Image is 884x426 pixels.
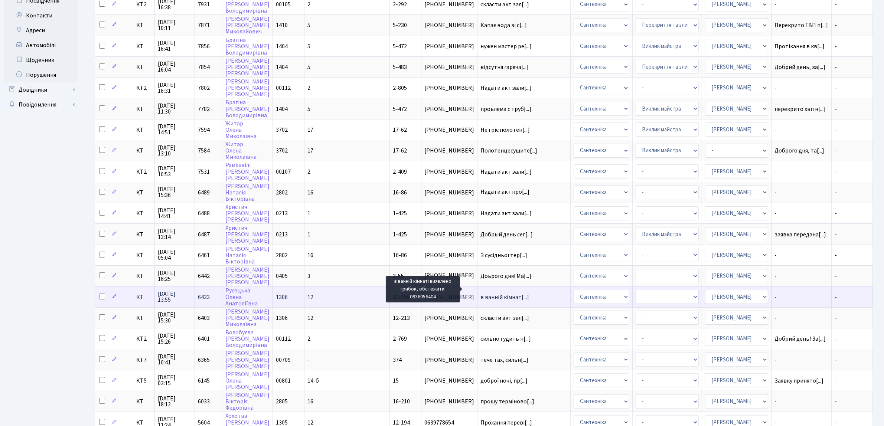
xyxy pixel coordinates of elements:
[158,374,192,386] span: [DATE] 03:15
[4,23,78,38] a: Адреси
[225,350,270,370] a: [PERSON_NAME][PERSON_NAME][PERSON_NAME]
[225,266,270,286] a: [PERSON_NAME][PERSON_NAME][PERSON_NAME]
[835,84,837,92] span: -
[158,19,192,31] span: [DATE] 10:11
[480,397,534,406] span: прошу терміново[...]
[775,105,826,113] span: перекрито хвп н[...]
[480,377,528,385] span: доброї ночі, пр[...]
[198,272,210,280] span: 6442
[393,84,407,92] span: 2-805
[307,84,310,92] span: 2
[835,356,837,364] span: -
[424,399,474,404] span: [PHONE_NUMBER]
[307,126,313,134] span: 17
[835,21,837,29] span: -
[835,293,837,301] span: -
[225,245,270,266] a: [PERSON_NAME]НаталіяВікторівна
[4,38,78,53] a: Автомобілі
[307,105,310,113] span: 5
[307,42,310,50] span: 5
[198,168,210,176] span: 7531
[307,168,310,176] span: 2
[307,272,310,280] span: 3
[158,166,192,177] span: [DATE] 10:53
[225,161,270,182] a: Рамішвілі[PERSON_NAME][PERSON_NAME]
[424,357,474,363] span: [PHONE_NUMBER]
[136,148,151,154] span: КТ
[158,291,192,303] span: [DATE] 13:55
[424,336,474,342] span: [PHONE_NUMBER]
[386,276,460,302] div: в ванній кімнаті виявлено грибок, обстежити. 0936056404
[835,0,837,9] span: -
[225,328,270,349] a: Волобуєва[PERSON_NAME]Володимирівна
[158,186,192,198] span: [DATE] 15:36
[4,8,78,23] a: Контакти
[424,169,474,175] span: [PHONE_NUMBER]
[393,21,407,29] span: 5-230
[480,230,533,239] span: Добрый день сег[...]
[4,97,78,112] a: Повідомлення
[835,168,837,176] span: -
[307,335,310,343] span: 2
[393,377,399,385] span: 15
[480,272,531,280] span: Доьрого дня! Ма[...]
[158,103,192,115] span: [DATE] 11:30
[136,43,151,49] span: КТ
[136,399,151,404] span: КТ
[225,182,270,203] a: [PERSON_NAME]НаталіяВікторівна
[775,147,825,155] span: Доброго дня, та[...]
[158,40,192,52] span: [DATE] 16:41
[424,252,474,258] span: [PHONE_NUMBER]
[835,105,837,113] span: -
[198,42,210,50] span: 7856
[424,43,474,49] span: [PHONE_NUMBER]
[480,0,529,9] span: скласти акт зал[...]
[276,377,291,385] span: 00801
[775,127,828,133] span: -
[198,63,210,71] span: 7854
[198,314,210,322] span: 6403
[424,148,474,154] span: [PHONE_NUMBER]
[136,232,151,237] span: КТ
[424,64,474,70] span: [PHONE_NUMBER]
[158,333,192,345] span: [DATE] 15:26
[225,119,257,140] a: ЖитарОленаМиколаївна
[775,399,828,404] span: -
[4,68,78,82] a: Порушення
[424,378,474,384] span: [PHONE_NUMBER]
[480,335,531,343] span: сильно гудить н[...]
[775,335,826,343] span: Добрий день! За[...]
[393,397,410,406] span: 16-210
[276,21,288,29] span: 1410
[775,190,828,196] span: -
[835,272,837,280] span: -
[198,335,210,343] span: 6401
[393,230,407,239] span: 1-425
[225,370,270,391] a: [PERSON_NAME]Олена[PERSON_NAME]
[480,209,532,217] span: Надати акт зали[...]
[775,252,828,258] span: -
[225,15,270,36] a: [PERSON_NAME][PERSON_NAME]Миколайович
[136,169,151,175] span: КТ2
[424,190,474,196] span: [PHONE_NUMBER]
[276,230,288,239] span: 0213
[225,99,270,119] a: Брагіна[PERSON_NAME]Володимирівна
[775,315,828,321] span: -
[393,105,407,113] span: 5-472
[198,293,210,301] span: 6433
[276,168,291,176] span: 00107
[198,147,210,155] span: 7584
[136,190,151,196] span: КТ
[393,272,404,280] span: 3-55
[393,335,407,343] span: 2-769
[775,21,828,29] span: Перекрито ГВП п[...]
[276,314,288,322] span: 1306
[198,397,210,406] span: 6033
[307,0,310,9] span: 2
[198,105,210,113] span: 7782
[307,356,310,364] span: -
[136,127,151,133] span: КТ
[480,168,532,176] span: Надати акт зали[...]
[198,356,210,364] span: 6365
[775,63,826,71] span: Добрий день, за[...]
